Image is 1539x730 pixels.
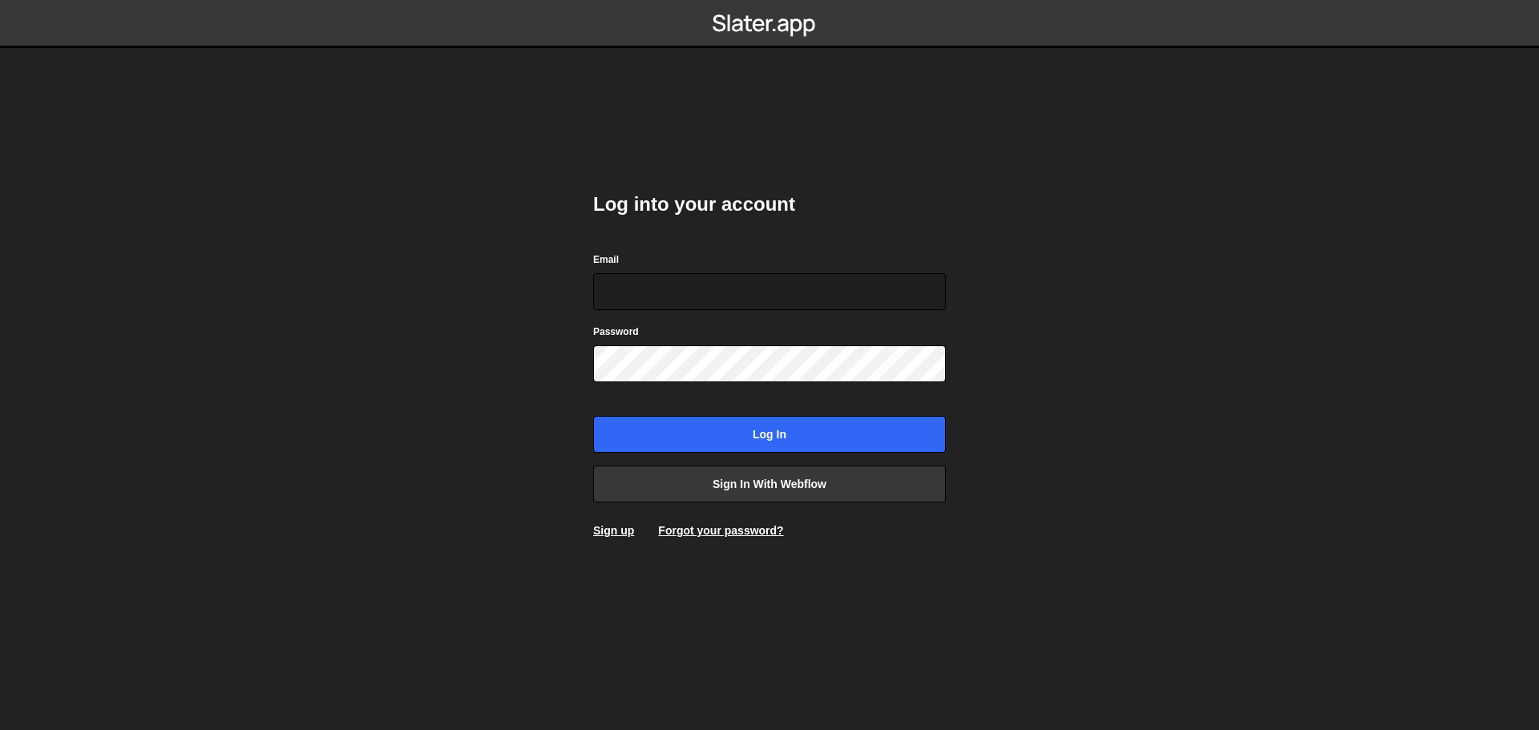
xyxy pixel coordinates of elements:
[593,466,946,502] a: Sign in with Webflow
[593,324,639,340] label: Password
[593,524,634,537] a: Sign up
[593,252,619,268] label: Email
[593,192,946,217] h2: Log into your account
[658,524,783,537] a: Forgot your password?
[593,416,946,453] input: Log in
